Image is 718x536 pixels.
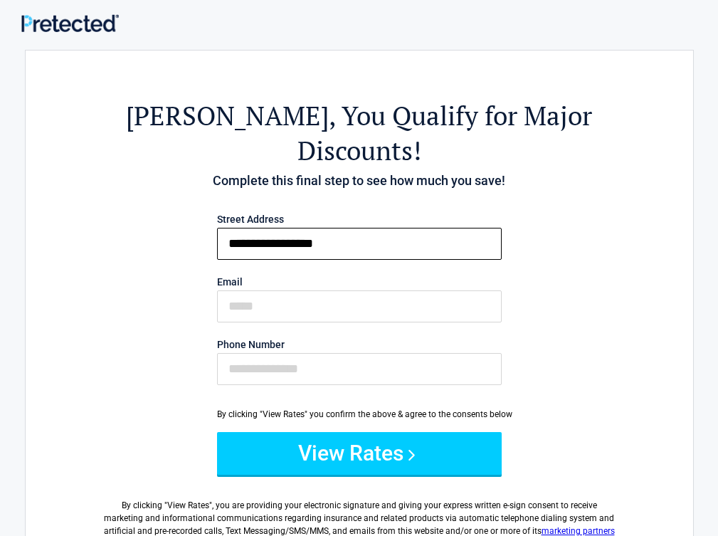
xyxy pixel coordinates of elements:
span: [PERSON_NAME] [126,98,329,133]
img: Main Logo [21,14,119,32]
label: Email [217,277,502,287]
button: View Rates [217,432,502,475]
h2: , You Qualify for Major Discounts! [104,98,615,168]
span: View Rates [167,500,209,510]
label: Street Address [217,214,502,224]
h4: Complete this final step to see how much you save! [104,172,615,190]
div: By clicking "View Rates" you confirm the above & agree to the consents below [217,408,502,421]
label: Phone Number [217,340,502,350]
